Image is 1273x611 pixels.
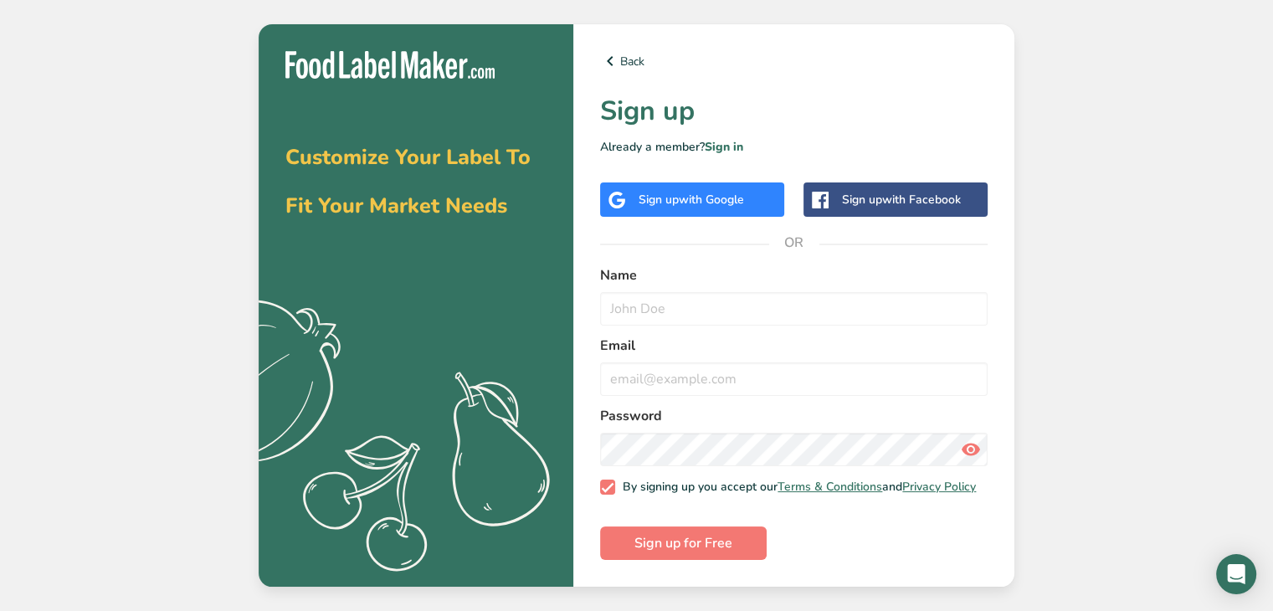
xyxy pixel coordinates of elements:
[639,191,744,208] div: Sign up
[902,479,976,495] a: Privacy Policy
[285,51,495,79] img: Food Label Maker
[600,51,988,71] a: Back
[705,139,743,155] a: Sign in
[600,526,767,560] button: Sign up for Free
[600,336,988,356] label: Email
[600,406,988,426] label: Password
[600,265,988,285] label: Name
[285,143,531,220] span: Customize Your Label To Fit Your Market Needs
[600,91,988,131] h1: Sign up
[600,292,988,326] input: John Doe
[882,192,961,208] span: with Facebook
[600,362,988,396] input: email@example.com
[634,533,732,553] span: Sign up for Free
[769,218,819,268] span: OR
[615,480,977,495] span: By signing up you accept our and
[778,479,882,495] a: Terms & Conditions
[842,191,961,208] div: Sign up
[1216,554,1256,594] div: Open Intercom Messenger
[679,192,744,208] span: with Google
[600,138,988,156] p: Already a member?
